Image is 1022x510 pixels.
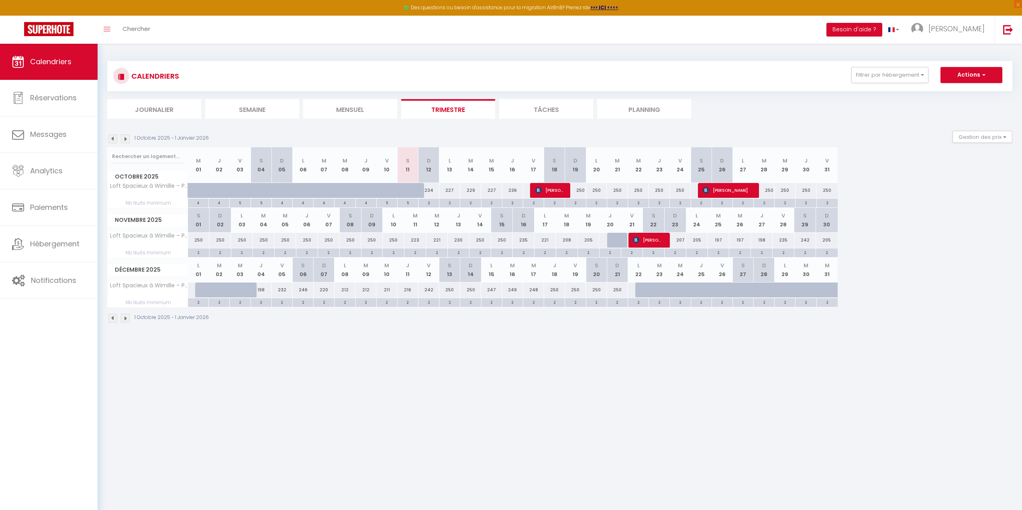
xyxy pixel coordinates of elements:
th: 10 [376,258,397,282]
div: 2 [665,248,686,256]
th: 05 [271,258,292,282]
div: 2 [210,248,231,256]
div: 2 [418,199,439,206]
th: 08 [335,258,355,282]
img: ... [911,23,923,35]
th: 16 [502,258,523,282]
div: 5 [377,199,397,206]
abbr: L [696,212,698,219]
th: 06 [292,258,313,282]
div: 2 [708,248,729,256]
th: 21 [607,147,628,183]
abbr: M [738,212,743,219]
abbr: S [500,212,504,219]
th: 17 [523,258,544,282]
abbr: S [652,212,655,219]
th: 14 [469,208,491,232]
li: Mensuel [303,99,397,119]
abbr: L [241,212,243,219]
div: 250 [383,233,404,248]
span: Notifications [31,275,76,285]
div: 2 [607,199,628,206]
div: 4 [209,199,229,206]
div: 2 [231,248,253,256]
abbr: S [803,212,807,219]
div: 235 [773,233,794,248]
div: 250 [607,183,628,198]
th: 05 [271,147,292,183]
div: 250 [491,233,513,248]
abbr: V [327,212,330,219]
abbr: S [197,212,200,219]
abbr: J [305,212,308,219]
input: Rechercher un logement... [112,149,183,164]
span: Analytics [30,166,63,176]
button: Filtrer par hébergement [851,67,928,83]
div: 2 [361,248,383,256]
div: 221 [426,233,448,248]
div: 2 [794,248,816,256]
div: 2 [383,248,404,256]
th: 18 [544,147,565,183]
div: 2 [754,199,774,206]
th: 04 [251,147,271,183]
abbr: V [385,157,389,165]
div: 2 [691,199,712,206]
th: 24 [686,208,708,232]
abbr: V [280,262,284,269]
div: 197 [708,233,729,248]
th: 29 [794,208,816,232]
div: 205 [577,233,599,248]
th: 21 [607,258,628,282]
th: 24 [670,147,691,183]
th: 04 [253,208,274,232]
abbr: D [218,212,222,219]
th: 30 [816,208,838,232]
th: 19 [565,258,586,282]
div: 2 [544,199,565,206]
th: 07 [314,258,335,282]
abbr: M [238,262,243,269]
th: 27 [732,147,753,183]
div: 2 [733,199,753,206]
th: 31 [816,147,838,183]
div: 2 [404,248,426,256]
abbr: M [413,212,418,219]
span: Hébergement [30,239,80,249]
div: 2 [448,248,469,256]
th: 16 [502,147,523,183]
abbr: L [197,262,200,269]
th: 28 [754,258,775,282]
div: 223 [404,233,426,248]
span: Novembre 2025 [108,214,188,226]
div: 2 [296,248,318,256]
div: 2 [600,248,621,256]
div: 250 [361,233,383,248]
span: Loft Spacieux à Wimille – Proche de Nausicaa et des Plages, 8 couchages [109,183,189,189]
abbr: M [261,212,266,219]
abbr: J [259,262,263,269]
div: 250 [796,183,816,198]
div: 250 [754,183,775,198]
span: Messages [30,129,67,139]
abbr: M [783,157,787,165]
div: 2 [275,248,296,256]
th: 29 [775,147,796,183]
th: 03 [231,208,253,232]
span: [PERSON_NAME] [633,232,661,248]
th: 13 [439,147,460,183]
div: 230 [448,233,469,248]
th: 12 [426,208,448,232]
div: 250 [339,233,361,248]
th: 30 [796,258,816,282]
abbr: S [553,157,556,165]
div: 2 [775,199,795,206]
div: 198 [751,233,773,248]
th: 25 [708,208,729,232]
th: 29 [775,258,796,282]
abbr: L [392,212,395,219]
div: 242 [794,233,816,248]
div: 234 [418,183,439,198]
th: 16 [513,208,534,232]
div: 250 [628,183,649,198]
